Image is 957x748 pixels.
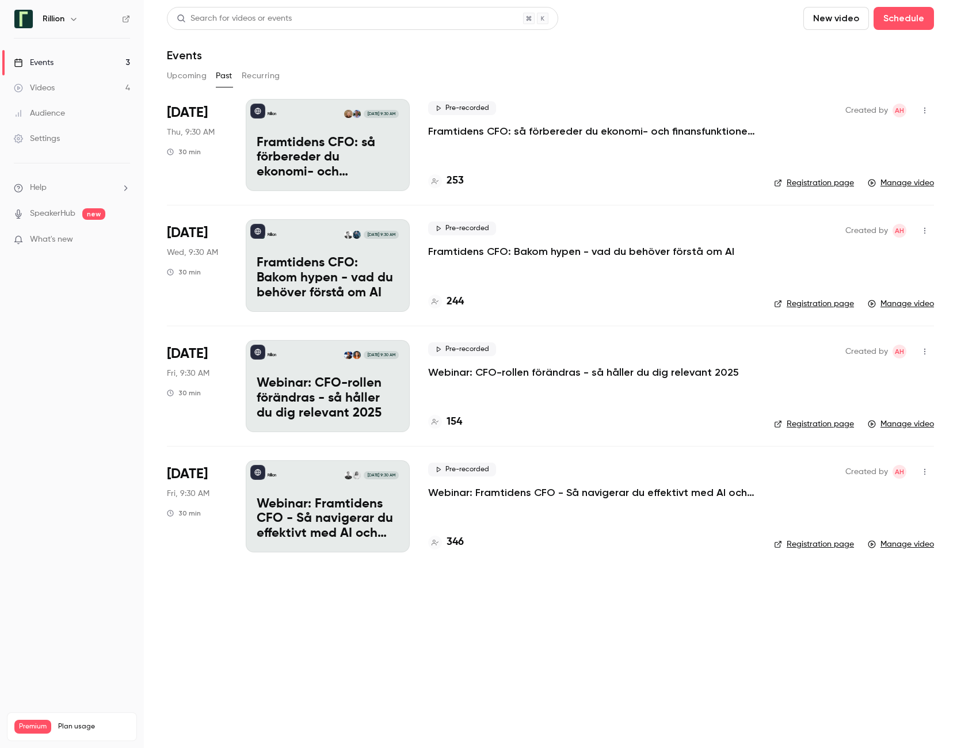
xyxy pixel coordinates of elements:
[428,342,496,356] span: Pre-recorded
[868,177,934,189] a: Manage video
[344,351,352,359] img: Dennis Lodin
[868,539,934,550] a: Manage video
[364,231,398,239] span: [DATE] 9:30 AM
[257,497,399,541] p: Webinar: Framtidens CFO - Så navigerar du effektivt med AI och automation
[82,208,105,220] span: new
[893,224,906,238] span: Adam Holmgren
[428,245,734,258] a: Framtidens CFO: Bakom hypen - vad du behöver förstå om AI
[428,535,464,550] a: 346
[14,108,65,119] div: Audience
[845,345,888,358] span: Created by
[893,345,906,358] span: Adam Holmgren
[257,256,399,300] p: Framtidens CFO: Bakom hypen - vad du behöver förstå om AI
[167,104,208,122] span: [DATE]
[14,57,54,68] div: Events
[428,486,756,499] a: Webinar: Framtidens CFO - Så navigerar du effektivt med AI och automation
[353,351,361,359] img: Natalie Jelveh
[14,182,130,194] li: help-dropdown-opener
[353,110,361,118] img: Charles Wade
[167,147,201,157] div: 30 min
[364,471,398,479] span: [DATE] 9:30 AM
[242,67,280,85] button: Recurring
[167,460,227,552] div: Mar 28 Fri, 9:30 AM (Europe/Stockholm)
[428,365,739,379] a: Webinar: CFO-rollen förändras - så håller du dig relevant 2025
[14,133,60,144] div: Settings
[167,488,209,499] span: Fri, 9:30 AM
[364,110,398,118] span: [DATE] 9:30 AM
[344,231,352,239] img: Emil Fleron
[268,472,276,478] p: Rillion
[43,13,64,25] h6: Rillion
[167,388,201,398] div: 30 min
[874,7,934,30] button: Schedule
[803,7,869,30] button: New video
[428,222,496,235] span: Pre-recorded
[845,104,888,117] span: Created by
[774,298,854,310] a: Registration page
[344,471,352,479] img: Mattias Palmaer
[353,231,361,239] img: Mehran Farshid
[447,535,464,550] h4: 346
[167,340,227,432] div: Apr 25 Fri, 9:30 AM (Europe/Stockholm)
[447,414,462,430] h4: 154
[364,351,398,359] span: [DATE] 9:30 AM
[14,10,33,28] img: Rillion
[167,219,227,311] div: Jun 4 Wed, 9:30 AM (Europe/Stockholm)
[246,99,410,191] a: Framtidens CFO: så förbereder du ekonomi- och finansfunktionen för AI-eran​RillionCharles WadeMon...
[268,232,276,238] p: Rillion
[774,418,854,430] a: Registration page
[58,722,129,731] span: Plan usage
[167,509,201,518] div: 30 min
[845,224,888,238] span: Created by
[428,101,496,115] span: Pre-recorded
[14,82,55,94] div: Videos
[447,173,464,189] h4: 253
[895,104,904,117] span: AH
[116,235,130,245] iframe: Noticeable Trigger
[167,48,202,62] h1: Events
[177,13,292,25] div: Search for videos or events
[774,539,854,550] a: Registration page
[257,376,399,421] p: Webinar: CFO-rollen förändras - så håller du dig relevant 2025
[893,465,906,479] span: Adam Holmgren
[30,234,73,246] span: What's new
[167,268,201,277] div: 30 min
[167,224,208,242] span: [DATE]
[246,460,410,552] a: Webinar: Framtidens CFO - Så navigerar du effektivt med AI och automationRillionMarie AhlbergMatt...
[447,294,464,310] h4: 244
[895,345,904,358] span: AH
[30,182,47,194] span: Help
[353,471,361,479] img: Marie Ahlberg
[167,368,209,379] span: Fri, 9:30 AM
[167,99,227,191] div: Aug 28 Thu, 9:30 AM (Europe/Stockholm)
[268,111,276,117] p: Rillion
[257,136,399,180] p: Framtidens CFO: så förbereder du ekonomi- och finansfunktionen för AI-eran​
[246,340,410,432] a: Webinar: CFO-rollen förändras - så håller du dig relevant 2025RillionNatalie JelvehDennis Lodin[D...
[167,465,208,483] span: [DATE]
[428,124,756,138] a: Framtidens CFO: så förbereder du ekonomi- och finansfunktionen för AI-eran​
[428,414,462,430] a: 154
[845,465,888,479] span: Created by
[14,720,51,734] span: Premium
[428,294,464,310] a: 244
[868,298,934,310] a: Manage video
[268,352,276,358] p: Rillion
[428,173,464,189] a: 253
[246,219,410,311] a: Framtidens CFO: Bakom hypen - vad du behöver förstå om AIRillionMehran FarshidEmil Fleron[DATE] 9...
[167,67,207,85] button: Upcoming
[428,463,496,476] span: Pre-recorded
[868,418,934,430] a: Manage video
[167,345,208,363] span: [DATE]
[216,67,232,85] button: Past
[30,208,75,220] a: SpeakerHub
[893,104,906,117] span: Adam Holmgren
[167,127,215,138] span: Thu, 9:30 AM
[167,247,218,258] span: Wed, 9:30 AM
[895,465,904,479] span: AH
[895,224,904,238] span: AH
[344,110,352,118] img: Monika Pers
